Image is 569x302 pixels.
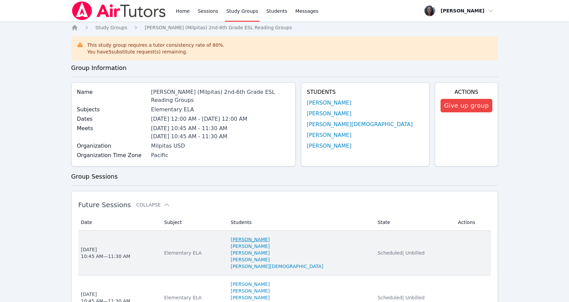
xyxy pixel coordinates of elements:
[374,214,454,231] th: State
[77,142,147,150] label: Organization
[307,131,351,139] a: [PERSON_NAME]
[441,99,492,112] button: Give up group
[231,256,270,263] a: [PERSON_NAME]
[231,294,270,301] a: [PERSON_NAME]
[151,151,290,159] div: Pacific
[87,42,225,55] div: This study group requires a tutor consistency rate of 80 %.
[96,24,127,31] a: Study Groups
[78,201,131,209] span: Future Sessions
[136,201,170,208] button: Collapse
[295,8,318,14] span: Messages
[231,281,270,288] a: [PERSON_NAME]
[307,120,413,128] a: [PERSON_NAME][DEMOGRAPHIC_DATA]
[71,172,498,181] h3: Group Sessions
[151,133,290,141] li: [DATE] 10:45 AM - 11:30 AM
[441,88,492,96] h4: Actions
[231,243,270,250] a: [PERSON_NAME]
[160,214,227,231] th: Subject
[151,116,247,122] span: [DATE] 12:00 AM - [DATE] 12:00 AM
[164,294,223,301] div: Elementary ELA
[164,250,223,256] div: Elementary ELA
[231,250,270,256] a: [PERSON_NAME]
[151,88,290,104] div: [PERSON_NAME] (Milpitas) 2nd-6th Grade ESL Reading Groups
[307,142,351,150] a: [PERSON_NAME]
[151,124,290,133] li: [DATE] 10:45 AM - 11:30 AM
[78,231,491,275] tr: [DATE]10:45 AM—11:30 AMElementary ELA[PERSON_NAME][PERSON_NAME][PERSON_NAME][PERSON_NAME][PERSON_...
[307,99,351,107] a: [PERSON_NAME]
[77,88,147,96] label: Name
[378,250,425,256] span: Scheduled | Unbilled
[378,295,425,300] span: Scheduled | Unbilled
[307,88,424,96] h4: Students
[77,106,147,114] label: Subjects
[227,214,374,231] th: Students
[81,246,130,260] div: [DATE] 10:45 AM — 11:30 AM
[77,124,147,133] label: Meets
[231,288,270,294] a: [PERSON_NAME]
[145,25,292,30] span: [PERSON_NAME] (Milpitas) 2nd-6th Grade ESL Reading Groups
[78,214,160,231] th: Date
[307,110,351,118] a: [PERSON_NAME]
[71,63,498,73] h3: Group Information
[71,1,166,20] img: Air Tutors
[77,151,147,159] label: Organization Time Zone
[231,236,270,243] a: [PERSON_NAME]
[231,263,323,270] a: [PERSON_NAME][DEMOGRAPHIC_DATA]
[71,24,498,31] nav: Breadcrumb
[96,25,127,30] span: Study Groups
[151,142,290,150] div: Milpitas USD
[87,48,225,55] div: You have 5 substitute request(s) remaining.
[145,24,292,31] a: [PERSON_NAME] (Milpitas) 2nd-6th Grade ESL Reading Groups
[454,214,491,231] th: Actions
[77,115,147,123] label: Dates
[151,106,290,114] div: Elementary ELA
